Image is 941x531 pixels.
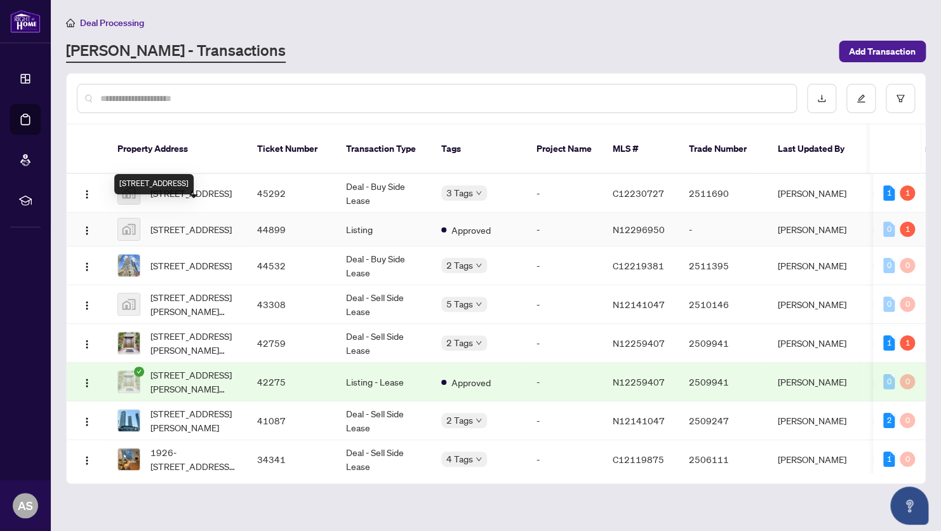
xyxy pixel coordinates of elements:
[768,246,863,285] td: [PERSON_NAME]
[118,218,140,240] img: thumbnail-img
[613,415,665,426] span: N12141047
[679,246,768,285] td: 2511395
[82,455,92,466] img: Logo
[247,124,336,174] th: Ticket Number
[451,223,491,237] span: Approved
[883,413,895,428] div: 2
[886,84,915,113] button: filter
[66,40,286,63] a: [PERSON_NAME] - Transactions
[336,285,431,324] td: Deal - Sell Side Lease
[82,189,92,199] img: Logo
[77,410,97,431] button: Logo
[118,448,140,470] img: thumbnail-img
[446,335,473,350] span: 2 Tags
[77,372,97,392] button: Logo
[768,213,863,246] td: [PERSON_NAME]
[883,335,895,351] div: 1
[883,297,895,312] div: 0
[336,363,431,401] td: Listing - Lease
[446,185,473,200] span: 3 Tags
[883,185,895,201] div: 1
[768,401,863,440] td: [PERSON_NAME]
[613,299,665,310] span: N12141047
[247,174,336,213] td: 45292
[476,301,482,307] span: down
[118,371,140,393] img: thumbnail-img
[336,440,431,479] td: Deal - Sell Side Lease
[526,363,603,401] td: -
[247,213,336,246] td: 44899
[77,294,97,314] button: Logo
[679,174,768,213] td: 2511690
[82,378,92,388] img: Logo
[82,339,92,349] img: Logo
[846,84,876,113] button: edit
[77,219,97,239] button: Logo
[526,440,603,479] td: -
[768,124,863,174] th: Last Updated By
[247,324,336,363] td: 42759
[613,454,664,465] span: C12119875
[613,224,665,235] span: N12296950
[679,213,768,246] td: -
[77,333,97,353] button: Logo
[849,41,916,62] span: Add Transaction
[446,413,473,427] span: 2 Tags
[134,366,144,377] span: check-circle
[336,401,431,440] td: Deal - Sell Side Lease
[150,368,237,396] span: [STREET_ADDRESS][PERSON_NAME][PERSON_NAME]
[900,452,915,467] div: 0
[107,124,247,174] th: Property Address
[82,225,92,236] img: Logo
[890,487,928,525] button: Open asap
[446,297,473,311] span: 5 Tags
[768,174,863,213] td: [PERSON_NAME]
[900,335,915,351] div: 1
[526,174,603,213] td: -
[336,174,431,213] td: Deal - Buy Side Lease
[150,445,237,473] span: 1926-[STREET_ADDRESS][PERSON_NAME]
[82,417,92,427] img: Logo
[526,285,603,324] td: -
[613,376,665,387] span: N12259407
[247,440,336,479] td: 34341
[77,255,97,276] button: Logo
[150,290,237,318] span: [STREET_ADDRESS][PERSON_NAME][PERSON_NAME]
[900,413,915,428] div: 0
[431,124,526,174] th: Tags
[336,246,431,285] td: Deal - Buy Side Lease
[150,329,237,357] span: [STREET_ADDRESS][PERSON_NAME][PERSON_NAME]
[807,84,836,113] button: download
[476,456,482,462] span: down
[150,259,232,272] span: [STREET_ADDRESS]
[613,337,665,349] span: N12259407
[80,17,144,29] span: Deal Processing
[679,285,768,324] td: 2510146
[839,41,926,62] button: Add Transaction
[526,246,603,285] td: -
[613,187,664,199] span: C12230727
[18,497,33,514] span: AS
[150,407,237,434] span: [STREET_ADDRESS][PERSON_NAME]
[77,183,97,203] button: Logo
[896,94,905,103] span: filter
[336,324,431,363] td: Deal - Sell Side Lease
[679,124,768,174] th: Trade Number
[150,222,232,236] span: [STREET_ADDRESS]
[613,260,664,271] span: C12219381
[118,293,140,315] img: thumbnail-img
[679,440,768,479] td: 2506111
[900,185,915,201] div: 1
[526,213,603,246] td: -
[526,324,603,363] td: -
[476,190,482,196] span: down
[476,340,482,346] span: down
[476,417,482,424] span: down
[526,124,603,174] th: Project Name
[768,285,863,324] td: [PERSON_NAME]
[66,18,75,27] span: home
[679,324,768,363] td: 2509941
[679,363,768,401] td: 2509941
[883,222,895,237] div: 0
[10,10,41,33] img: logo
